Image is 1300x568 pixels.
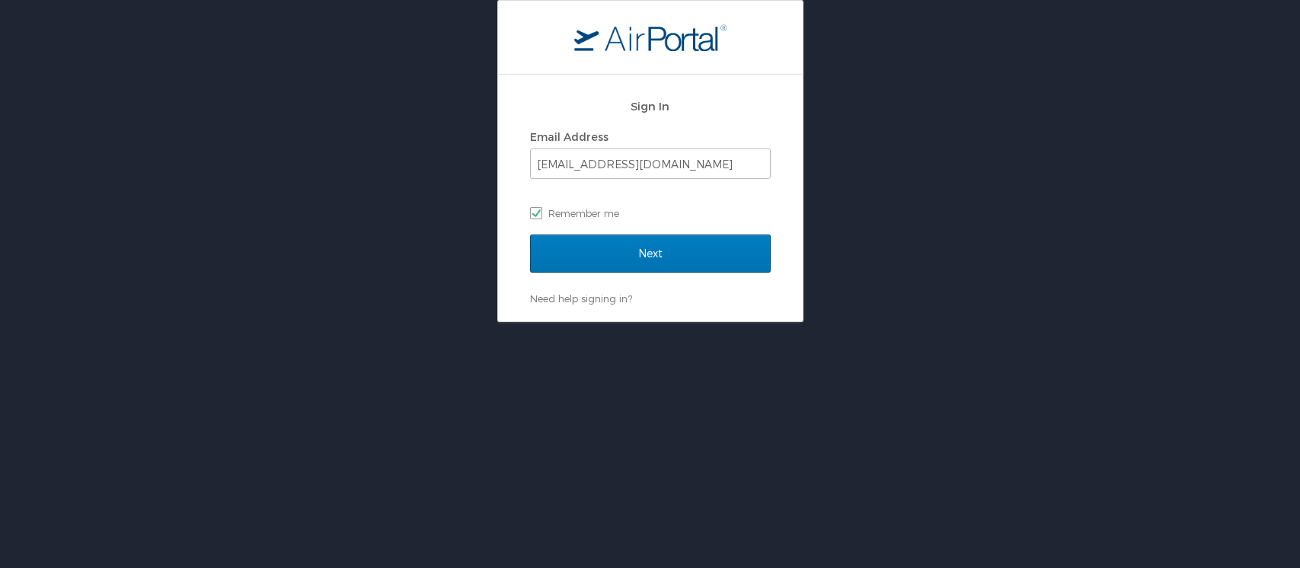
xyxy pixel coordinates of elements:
a: Need help signing in? [530,292,632,305]
img: logo [574,24,727,51]
label: Remember me [530,202,771,225]
input: Next [530,235,771,273]
label: Email Address [530,130,608,143]
h2: Sign In [530,97,771,115]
